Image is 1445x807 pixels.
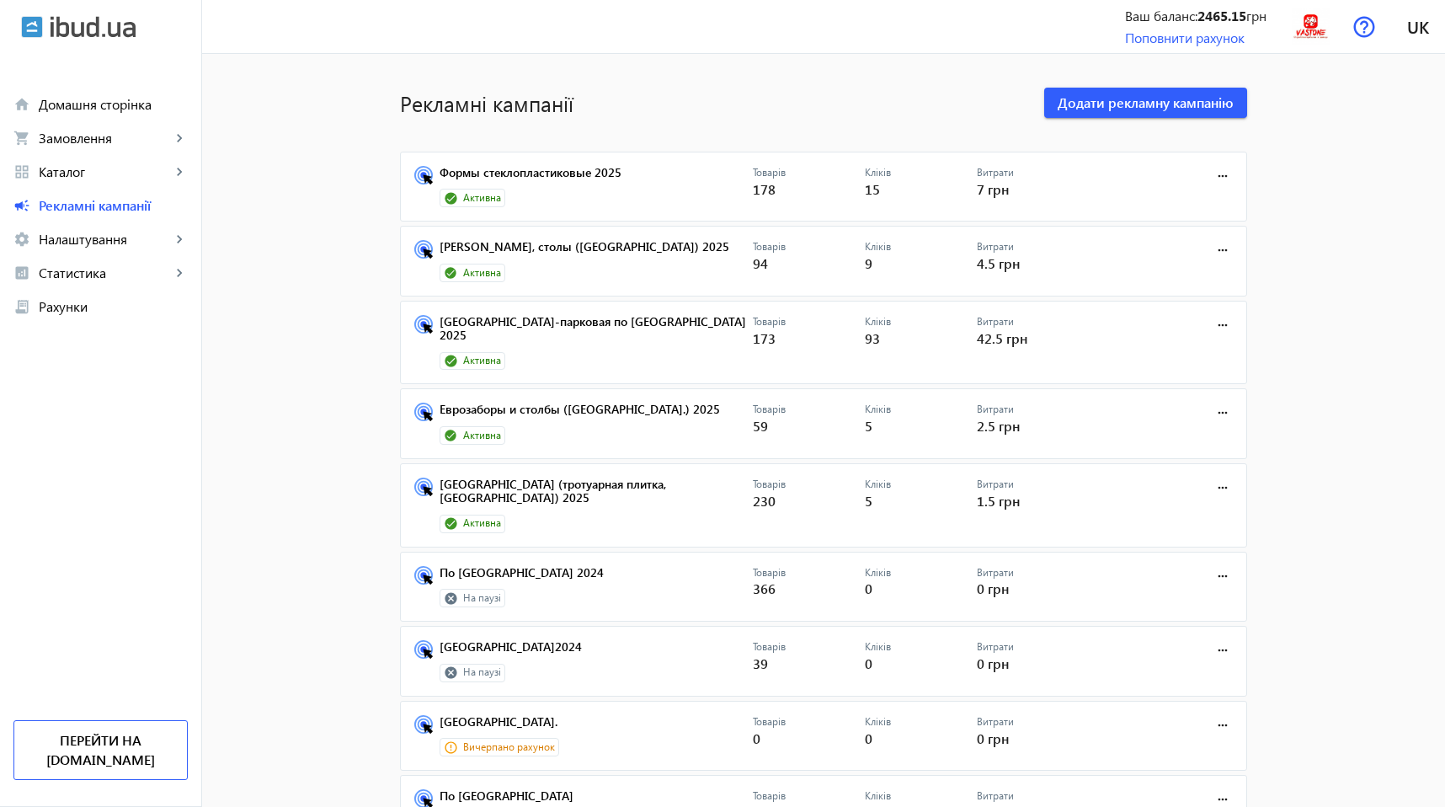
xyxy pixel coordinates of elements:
[440,715,753,739] a: [GEOGRAPHIC_DATA].
[865,240,977,254] p: Кліків
[440,315,753,352] a: [GEOGRAPHIC_DATA]-парковая по [GEOGRAPHIC_DATA] 2025
[171,231,188,248] mat-icon: keyboard_arrow_right
[1407,16,1429,37] span: uk
[463,591,501,606] span: На паузі
[463,191,501,206] span: Активна
[1213,478,1232,497] mat-icon: more_horiz
[977,655,1009,672] span: 0 грн
[1213,403,1232,422] mat-icon: more_horiz
[977,240,1089,254] p: Витрати
[865,254,872,272] span: 9
[440,566,753,590] a: По [GEOGRAPHIC_DATA] 2024
[463,516,501,531] span: Активна
[753,789,865,804] p: Товарів
[977,640,1089,655] p: Витрати
[977,254,1020,272] span: 4.5 грн
[865,655,872,672] span: 0
[463,740,555,755] span: Вичерпано рахунок
[753,180,776,198] span: 178
[39,163,171,180] span: Каталог
[865,417,872,435] span: 5
[13,298,30,315] mat-icon: receipt_long
[463,266,501,281] span: Активна
[865,730,872,747] span: 0
[753,492,776,510] span: 230
[753,640,865,655] p: Товарів
[865,566,977,580] p: Кліків
[977,403,1089,417] p: Витрати
[977,580,1009,597] span: 0 грн
[753,329,776,347] span: 173
[977,417,1020,435] span: 2.5 грн
[21,16,43,38] img: ibud.svg
[39,298,188,315] span: Рахунки
[753,166,865,180] p: Товарів
[865,329,880,347] span: 93
[753,730,760,747] span: 0
[440,166,753,190] a: Формы стеклопластиковые 2025
[977,329,1027,347] span: 42.5 грн
[39,231,171,248] span: Налаштування
[977,315,1089,329] p: Витрати
[977,180,1009,198] span: 7 грн
[753,580,776,597] span: 366
[1213,316,1232,334] mat-icon: more_horiz
[977,492,1020,510] span: 1.5 грн
[463,429,501,443] span: Активна
[1058,94,1234,112] span: Додати рекламну кампанію
[753,715,865,730] p: Товарів
[753,417,768,435] span: 59
[1044,88,1247,118] button: Додати рекламну кампанію
[1292,8,1330,45] img: 100585fa8f47e810197627699119449-18e2999891.jpg
[39,130,171,147] span: Замовлення
[1213,567,1232,585] mat-icon: more_horiz
[977,478,1089,492] p: Витрати
[865,640,977,655] p: Кліків
[400,88,1027,118] h1: Рекламні кампанії
[753,403,865,417] p: Товарів
[977,789,1089,804] p: Витрати
[865,580,872,597] span: 0
[39,96,188,113] span: Домашня сторінка
[51,16,136,38] img: ibud_text.svg
[865,315,977,329] p: Кліків
[977,715,1089,730] p: Витрати
[13,163,30,180] mat-icon: grid_view
[865,180,880,198] span: 15
[865,492,872,510] span: 5
[865,166,977,180] p: Кліків
[865,789,977,804] p: Кліків
[1125,7,1266,25] div: Ваш баланс: грн
[13,197,30,214] mat-icon: campaign
[977,730,1009,747] span: 0 грн
[1353,16,1375,38] img: help.svg
[865,403,977,417] p: Кліків
[13,720,188,780] a: Перейти на [DOMAIN_NAME]
[1213,167,1232,185] mat-icon: more_horiz
[865,715,977,730] p: Кліків
[171,265,188,281] mat-icon: keyboard_arrow_right
[1125,29,1245,46] a: Поповнити рахунок
[977,566,1089,580] p: Витрати
[977,166,1089,180] p: Витрати
[753,655,768,672] span: 39
[1213,716,1232,735] mat-icon: more_horiz
[13,265,30,281] mat-icon: analytics
[440,478,753,515] a: [GEOGRAPHIC_DATA] (тротуарная плитка, [GEOGRAPHIC_DATA]) 2025
[753,566,865,580] p: Товарів
[13,96,30,113] mat-icon: home
[13,231,30,248] mat-icon: settings
[753,240,865,254] p: Товарів
[1197,7,1246,24] b: 2465.15
[463,354,501,368] span: Активна
[753,315,865,329] p: Товарів
[39,265,171,281] span: Статистика
[171,130,188,147] mat-icon: keyboard_arrow_right
[39,197,188,214] span: Рекламні кампанії
[463,665,501,680] span: На паузі
[1213,241,1232,259] mat-icon: more_horiz
[171,163,188,180] mat-icon: keyboard_arrow_right
[440,240,753,264] a: [PERSON_NAME], столы ([GEOGRAPHIC_DATA]) 2025
[1213,641,1232,660] mat-icon: more_horiz
[440,403,753,426] a: Еврозаборы и столбы ([GEOGRAPHIC_DATA].) 2025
